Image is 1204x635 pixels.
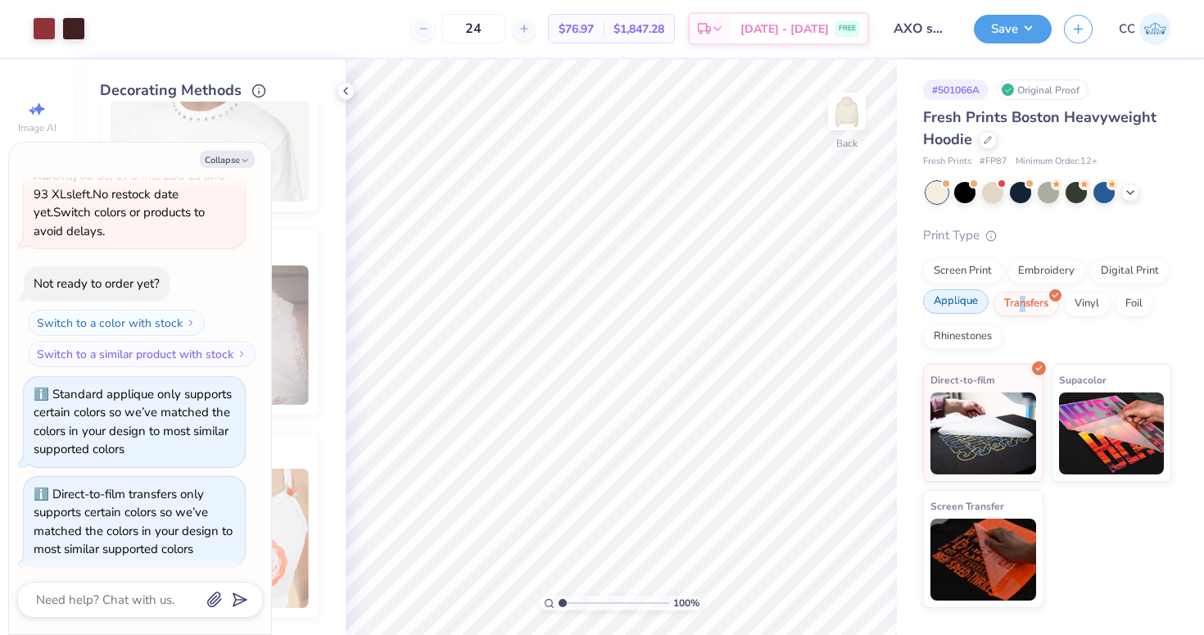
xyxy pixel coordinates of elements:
img: Back [831,95,863,128]
span: [DATE] - [DATE] [740,20,829,38]
div: Decorating Methods [100,79,319,102]
span: FREE [839,23,856,34]
span: Fresh Prints [923,155,971,169]
div: Foil [1115,292,1153,316]
div: Not ready to order yet? [34,275,160,292]
span: Screen Transfer [930,497,1004,515]
button: Switch to a similar product with stock [28,341,256,367]
span: $1,847.28 [613,20,664,38]
div: Embroidery [1007,259,1085,283]
span: $76.97 [559,20,594,38]
img: Screen Transfer [930,519,1036,601]
img: Switch to a similar product with stock [237,349,247,359]
div: Vinyl [1064,292,1110,316]
span: Only 63 Ss, 175 Ms, 233 Ls and 93 XLs left. Switch colors or products to avoid delays. [34,149,225,239]
span: Direct-to-film [930,371,995,388]
img: Direct-to-film [930,392,1036,474]
img: Switch to a color with stock [186,318,196,328]
div: Screen Print [923,259,1003,283]
input: Untitled Design [881,12,962,45]
button: Collapse [200,151,255,168]
div: Direct-to-film transfers only supports certain colors so we’ve matched the colors in your design ... [34,486,233,558]
div: Original Proof [997,79,1089,100]
div: Applique [923,289,989,314]
div: Standard applique only supports certain colors so we’ve matched the colors in your design to most... [34,386,232,458]
button: Switch to a color with stock [28,310,205,336]
span: Supacolor [1059,371,1107,388]
div: Digital Print [1090,259,1170,283]
a: CC [1119,13,1171,45]
div: Rhinestones [923,324,1003,349]
div: Transfers [994,292,1059,316]
span: CC [1119,20,1135,39]
input: – – [441,14,505,43]
div: Back [836,136,858,151]
span: Minimum Order: 12 + [1016,155,1098,169]
span: 100 % [673,596,699,610]
button: Save [974,15,1052,43]
div: Print Type [923,226,1171,245]
span: Image AI [18,121,57,134]
img: Supacolor [1059,392,1165,474]
span: # FP87 [980,155,1007,169]
span: No restock date yet. [34,186,179,221]
span: Fresh Prints Boston Heavyweight Hoodie [923,107,1156,149]
div: # 501066A [923,79,989,100]
img: Cori Cochran [1139,13,1171,45]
